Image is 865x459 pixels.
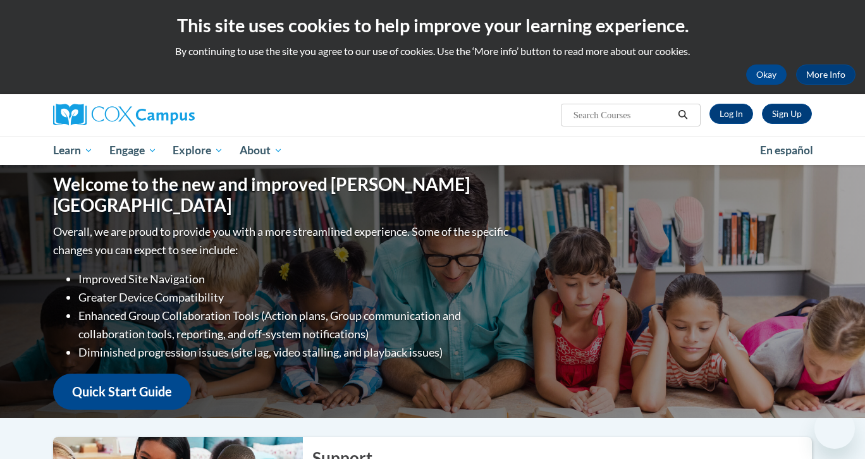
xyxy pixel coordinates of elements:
span: Learn [53,143,93,158]
h1: Welcome to the new and improved [PERSON_NAME][GEOGRAPHIC_DATA] [53,174,512,216]
a: Register [762,104,812,124]
li: Enhanced Group Collaboration Tools (Action plans, Group communication and collaboration tools, re... [78,307,512,343]
button: Okay [746,64,787,85]
span: En español [760,144,813,157]
span: About [240,143,283,158]
span: Engage [109,143,157,158]
li: Improved Site Navigation [78,270,512,288]
span: Explore [173,143,223,158]
a: Quick Start Guide [53,374,191,410]
p: By continuing to use the site you agree to our use of cookies. Use the ‘More info’ button to read... [9,44,856,58]
a: Log In [709,104,753,124]
li: Greater Device Compatibility [78,288,512,307]
h2: This site uses cookies to help improve your learning experience. [9,13,856,38]
p: Overall, we are proud to provide you with a more streamlined experience. Some of the specific cha... [53,223,512,259]
li: Diminished progression issues (site lag, video stalling, and playback issues) [78,343,512,362]
a: More Info [796,64,856,85]
a: Cox Campus [53,104,293,126]
div: Main menu [34,136,831,165]
button: Search [673,107,692,123]
a: About [231,136,291,165]
a: Engage [101,136,165,165]
img: Cox Campus [53,104,195,126]
iframe: Button to launch messaging window [814,408,855,449]
a: Learn [45,136,101,165]
input: Search Courses [572,107,673,123]
a: En español [752,137,821,164]
a: Explore [164,136,231,165]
